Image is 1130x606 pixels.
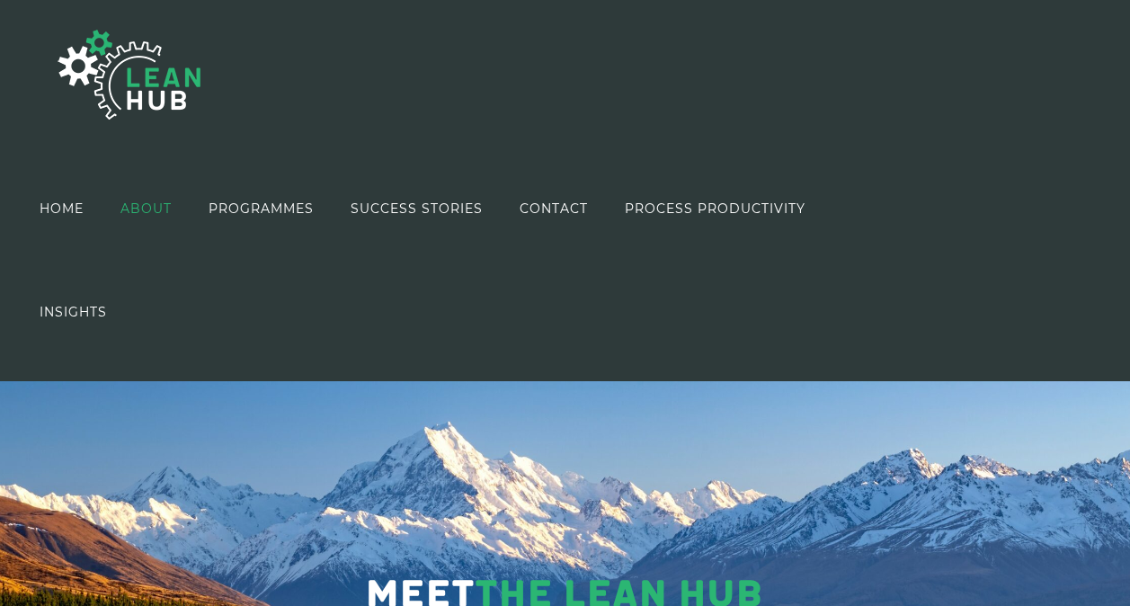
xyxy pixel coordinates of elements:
a: CONTACT [520,156,588,260]
a: PROCESS PRODUCTIVITY [625,156,805,260]
span: PROCESS PRODUCTIVITY [625,202,805,215]
a: PROGRAMMES [209,156,314,260]
span: ABOUT [120,202,172,215]
a: SUCCESS STORIES [351,156,483,260]
span: HOME [40,202,84,215]
img: The Lean Hub | Optimising productivity with Lean Logo [40,11,219,138]
a: ABOUT [120,156,172,260]
span: INSIGHTS [40,306,107,318]
a: INSIGHTS [40,260,107,363]
span: SUCCESS STORIES [351,202,483,215]
nav: Main Menu [40,156,885,363]
span: CONTACT [520,202,588,215]
a: HOME [40,156,84,260]
span: PROGRAMMES [209,202,314,215]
